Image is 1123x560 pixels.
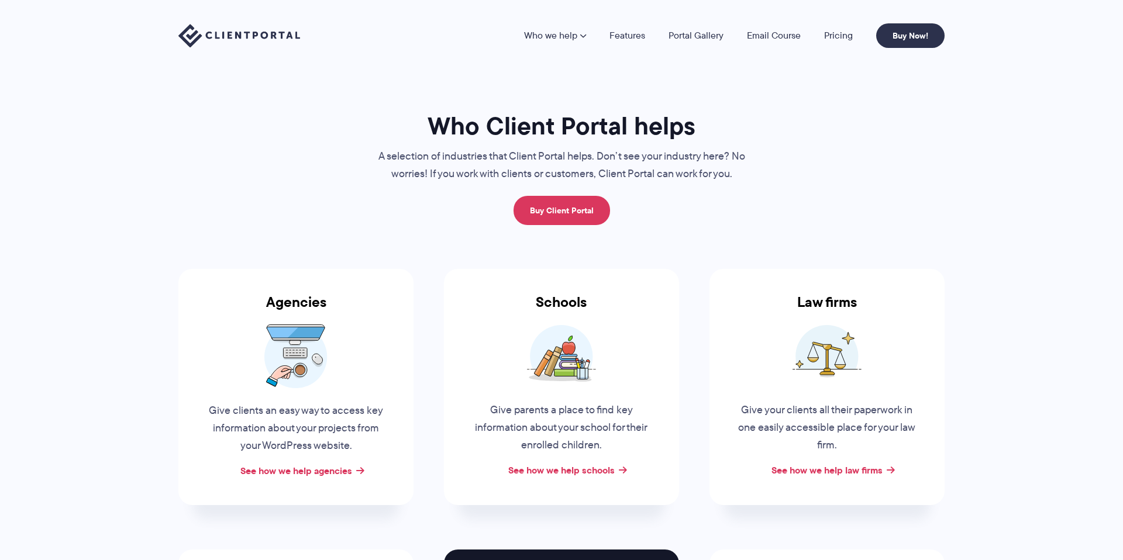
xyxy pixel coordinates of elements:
[444,294,679,324] h3: Schools
[240,464,352,478] a: See how we help agencies
[876,23,945,48] a: Buy Now!
[524,31,586,40] a: Who we help
[366,110,757,141] h1: Who Client Portal helps
[771,463,883,477] a: See how we help law firms
[747,31,801,40] a: Email Course
[366,148,757,183] p: A selection of industries that Client Portal helps. Don’t see your industry here? No worries! If ...
[514,196,610,225] a: Buy Client Portal
[178,294,414,324] h3: Agencies
[508,463,615,477] a: See how we help schools
[207,402,385,455] p: Give clients an easy way to access key information about your projects from your WordPress website.
[669,31,724,40] a: Portal Gallery
[738,402,916,454] p: Give your clients all their paperwork in one easily accessible place for your law firm.
[609,31,645,40] a: Features
[824,31,853,40] a: Pricing
[473,402,650,454] p: Give parents a place to find key information about your school for their enrolled children.
[709,294,945,324] h3: Law firms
